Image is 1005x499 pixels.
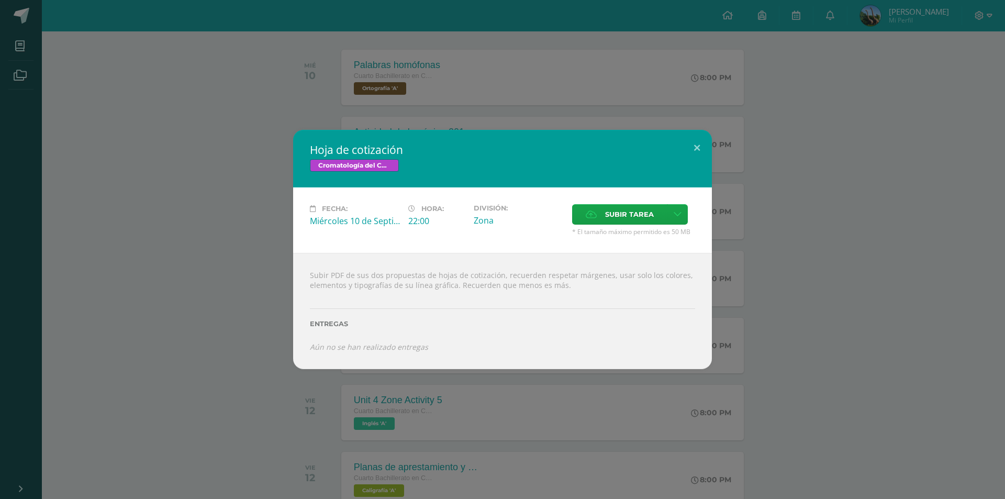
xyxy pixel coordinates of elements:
[408,215,465,227] div: 22:00
[572,227,695,236] span: * El tamaño máximo permitido es 50 MB
[310,215,400,227] div: Miércoles 10 de Septiembre
[322,205,348,213] span: Fecha:
[310,320,695,328] label: Entregas
[293,253,712,369] div: Subir PDF de sus dos propuestas de hojas de cotización, recuerden respetar márgenes, usar solo lo...
[682,130,712,165] button: Close (Esc)
[605,205,654,224] span: Subir tarea
[310,142,695,157] h2: Hoja de cotización
[421,205,444,213] span: Hora:
[310,342,428,352] i: Aún no se han realizado entregas
[474,204,564,212] label: División:
[474,215,564,226] div: Zona
[310,159,399,172] span: Cromatología del Color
